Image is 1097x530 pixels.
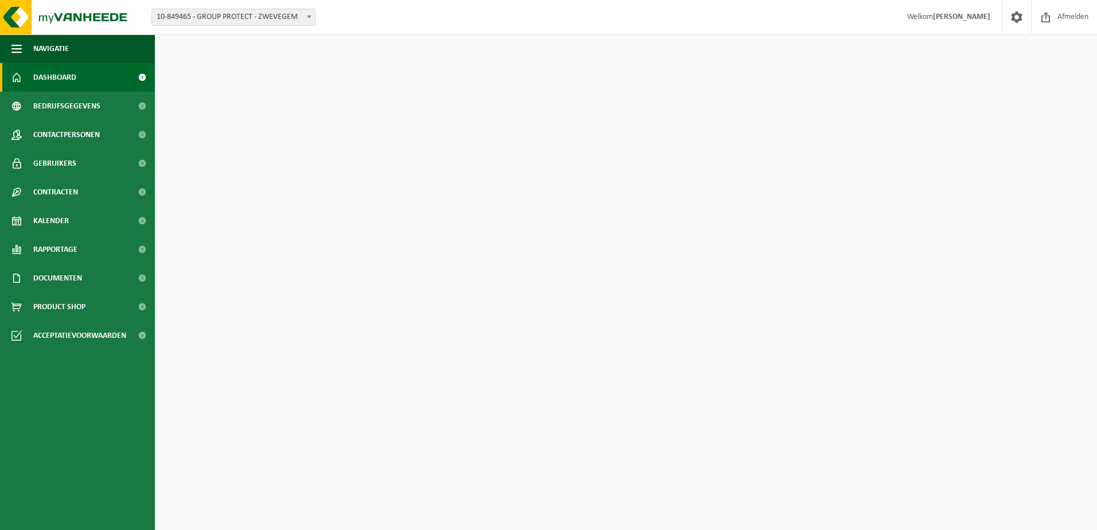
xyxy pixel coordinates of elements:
[151,9,316,26] span: 10-849465 - GROUP PROTECT - ZWEVEGEM
[33,63,76,92] span: Dashboard
[33,264,82,293] span: Documenten
[33,149,76,178] span: Gebruikers
[33,235,77,264] span: Rapportage
[33,92,100,120] span: Bedrijfsgegevens
[33,321,126,350] span: Acceptatievoorwaarden
[33,34,69,63] span: Navigatie
[152,9,315,25] span: 10-849465 - GROUP PROTECT - ZWEVEGEM
[33,293,85,321] span: Product Shop
[33,206,69,235] span: Kalender
[33,120,100,149] span: Contactpersonen
[33,178,78,206] span: Contracten
[933,13,990,21] strong: [PERSON_NAME]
